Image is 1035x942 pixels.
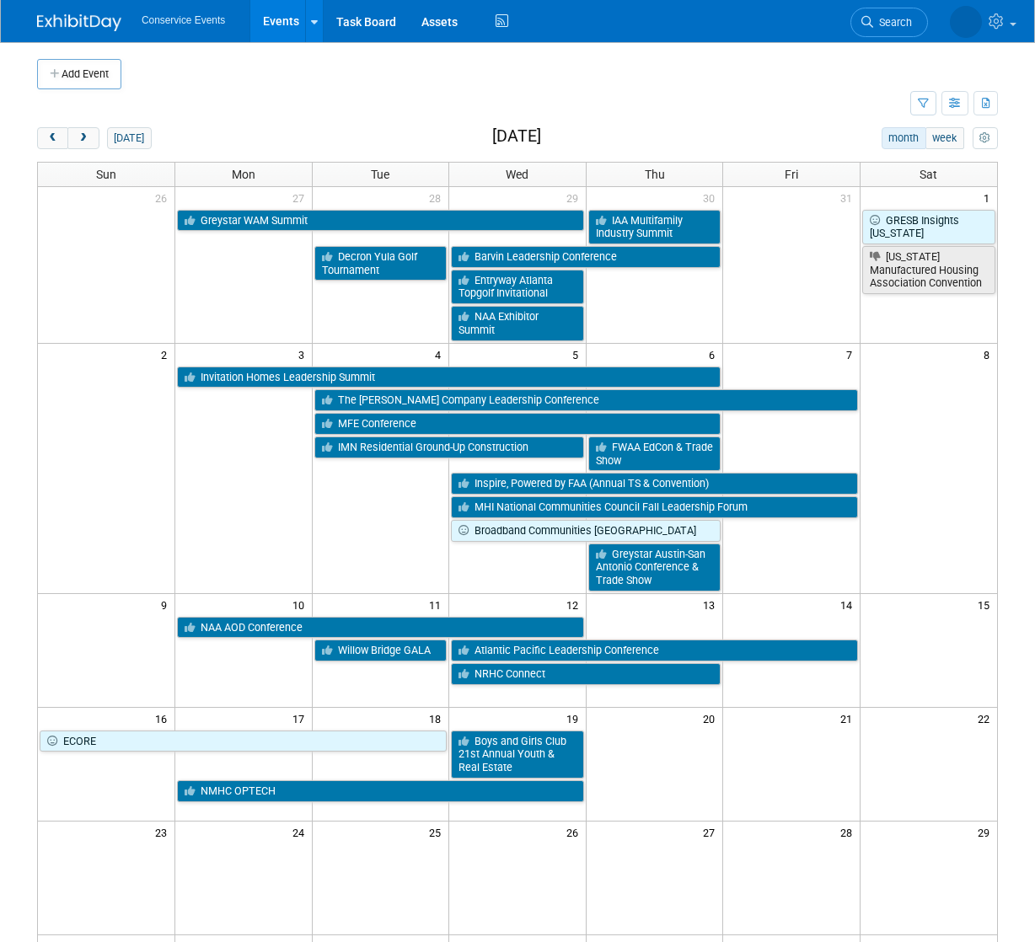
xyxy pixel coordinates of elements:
span: Search [873,16,912,29]
span: Sun [96,168,116,181]
span: 16 [153,708,174,729]
span: 3 [297,344,312,365]
span: 13 [701,594,722,615]
a: The [PERSON_NAME] Company Leadership Conference [314,389,858,411]
h2: [DATE] [492,127,541,146]
span: 18 [427,708,448,729]
a: NMHC OPTECH [177,780,584,802]
button: prev [37,127,68,149]
a: Inspire, Powered by FAA (Annual TS & Convention) [451,473,858,495]
img: ExhibitDay [37,14,121,31]
span: 11 [427,594,448,615]
span: Wed [506,168,528,181]
span: 15 [976,594,997,615]
a: GRESB Insights [US_STATE] [862,210,995,244]
button: [DATE] [107,127,152,149]
span: Fri [785,168,798,181]
a: [US_STATE] Manufactured Housing Association Convention [862,246,995,294]
span: 8 [982,344,997,365]
a: Entryway Atlanta Topgolf Invitational [451,270,584,304]
span: 7 [845,344,860,365]
a: Atlantic Pacific Leadership Conference [451,640,858,661]
a: IAA Multifamily Industry Summit [588,210,721,244]
span: 27 [701,822,722,843]
span: 6 [707,344,722,365]
button: next [67,127,99,149]
i: Personalize Calendar [979,133,990,144]
span: 29 [976,822,997,843]
span: Conservice Events [142,14,225,26]
span: Mon [232,168,255,181]
span: 17 [291,708,312,729]
span: 12 [565,594,586,615]
a: Search [850,8,928,37]
span: 20 [701,708,722,729]
a: Invitation Homes Leadership Summit [177,367,721,388]
span: 25 [427,822,448,843]
a: NRHC Connect [451,663,721,685]
span: 19 [565,708,586,729]
span: 2 [159,344,174,365]
span: 1 [982,187,997,208]
span: 4 [433,344,448,365]
a: Broadband Communities [GEOGRAPHIC_DATA] [451,520,721,542]
img: Amiee Griffey [950,6,982,38]
span: 31 [839,187,860,208]
span: 9 [159,594,174,615]
span: 23 [153,822,174,843]
span: 26 [153,187,174,208]
a: FWAA EdCon & Trade Show [588,436,721,471]
a: IMN Residential Ground-Up Construction [314,436,584,458]
a: MHI National Communities Council Fall Leadership Forum [451,496,858,518]
a: NAA Exhibitor Summit [451,306,584,340]
span: 29 [565,187,586,208]
span: Tue [371,168,389,181]
span: Sat [920,168,937,181]
a: Greystar Austin-San Antonio Conference & Trade Show [588,543,721,591]
span: 10 [291,594,312,615]
a: ECORE [40,731,447,752]
a: Willow Bridge GALA [314,640,448,661]
span: Thu [645,168,665,181]
span: 26 [565,822,586,843]
span: 21 [839,708,860,729]
span: 5 [571,344,586,365]
span: 24 [291,822,312,843]
button: month [882,127,926,149]
a: Decron Yula Golf Tournament [314,246,448,281]
a: Barvin Leadership Conference [451,246,721,268]
a: MFE Conference [314,413,721,435]
span: 27 [291,187,312,208]
span: 14 [839,594,860,615]
button: myCustomButton [973,127,998,149]
span: 22 [976,708,997,729]
span: 28 [427,187,448,208]
a: NAA AOD Conference [177,617,584,639]
span: 30 [701,187,722,208]
span: 28 [839,822,860,843]
button: week [925,127,964,149]
button: Add Event [37,59,121,89]
a: Boys and Girls Club 21st Annual Youth & Real Estate [451,731,584,779]
a: Greystar WAM Summit [177,210,584,232]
